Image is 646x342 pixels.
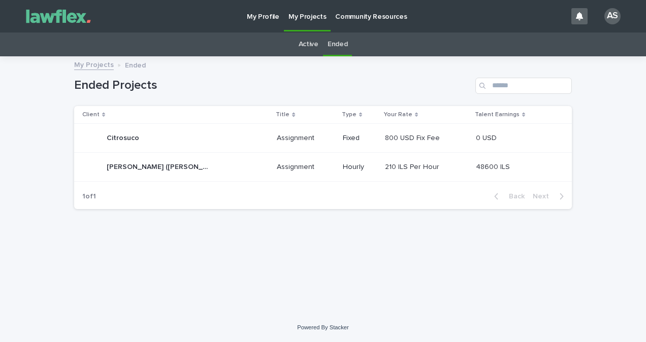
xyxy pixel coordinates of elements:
[74,58,114,70] a: My Projects
[74,78,471,93] h1: Ended Projects
[384,109,412,120] p: Your Rate
[475,109,520,120] p: Talent Earnings
[74,153,572,182] tr: [PERSON_NAME] ([PERSON_NAME][PERSON_NAME] ([PERSON_NAME] AssignmentAssignment Hourly210 ILS Per H...
[276,109,289,120] p: Title
[277,132,316,143] p: Assignment
[328,32,347,56] a: Ended
[486,192,529,201] button: Back
[476,161,512,172] p: 48600 ILS
[342,109,357,120] p: Type
[533,193,555,200] span: Next
[343,134,377,143] p: Fixed
[297,324,348,330] a: Powered By Stacker
[74,124,572,153] tr: CitrosucoCitrosuco AssignmentAssignment Fixed800 USD Fix Fee800 USD Fix Fee 0 USD0 USD
[277,161,316,172] p: Assignment
[107,132,141,143] p: Citrosuco
[299,32,318,56] a: Active
[476,132,499,143] p: 0 USD
[125,59,146,70] p: Ended
[503,193,525,200] span: Back
[343,163,377,172] p: Hourly
[20,6,96,26] img: Gnvw4qrBSHOAfo8VMhG6
[82,109,100,120] p: Client
[385,132,442,143] p: 800 USD Fix Fee
[107,161,210,172] p: [PERSON_NAME] ([PERSON_NAME]
[475,78,572,94] input: Search
[74,184,104,209] p: 1 of 1
[529,192,572,201] button: Next
[385,161,441,172] p: 210 ILS Per Hour
[604,8,621,24] div: AS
